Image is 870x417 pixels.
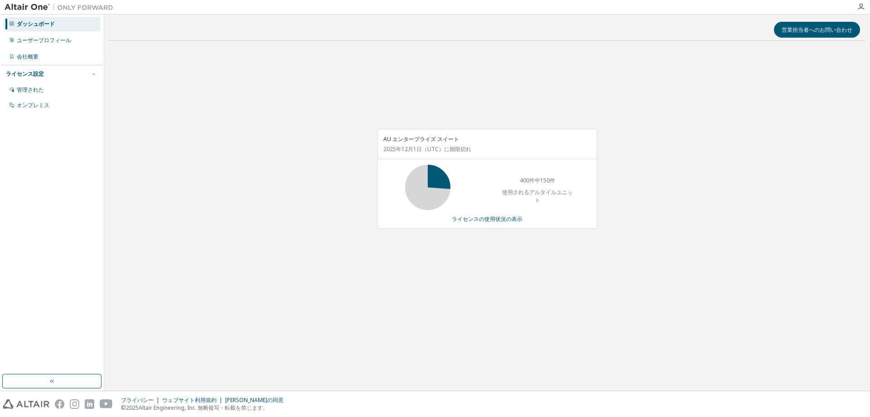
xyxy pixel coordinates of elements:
[139,404,268,412] font: Altair Engineering, Inc. 無断複写・転載を禁じます。
[5,3,118,12] img: アルタイルワン
[70,399,79,409] img: instagram.svg
[422,145,444,153] font: （UTC）
[520,177,555,184] font: 400件中150件
[121,404,126,412] font: ©
[502,188,573,204] font: 使用されるアルタイルユニット
[452,215,522,223] font: ライセンスの使用状況の表示
[100,399,113,409] img: youtube.svg
[782,26,852,34] font: 営業担当者へのお問い合わせ
[162,396,217,404] font: ウェブサイト利用規約
[85,399,94,409] img: linkedin.svg
[17,20,55,28] font: ダッシュボード
[17,36,71,44] font: ユーザープロフィール
[121,396,154,404] font: プライバシー
[126,404,139,412] font: 2025
[17,101,49,109] font: オンプレミス
[55,399,64,409] img: facebook.svg
[3,399,49,409] img: altair_logo.svg
[383,135,459,143] font: AU エンタープライズ スイート
[225,396,284,404] font: [PERSON_NAME]の同意
[17,53,39,60] font: 会社概要
[774,22,860,38] button: 営業担当者へのお問い合わせ
[6,70,44,78] font: ライセンス設定
[17,86,44,93] font: 管理された
[383,145,422,153] font: 2025年12月1日
[444,145,471,153] font: に期限切れ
